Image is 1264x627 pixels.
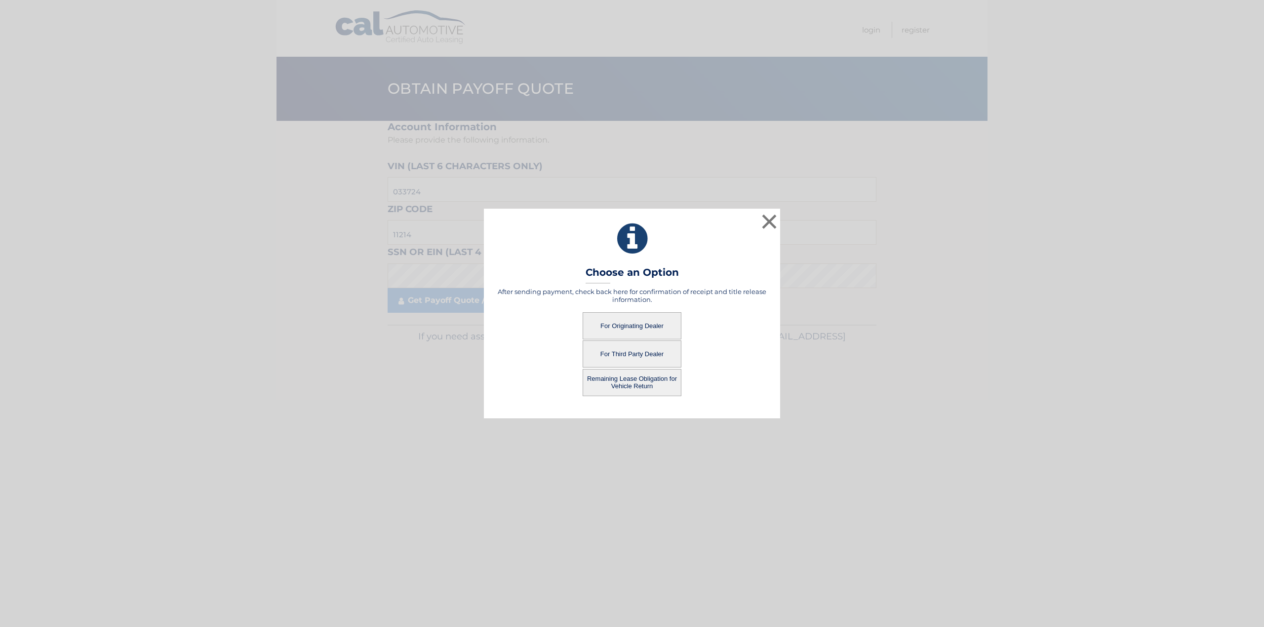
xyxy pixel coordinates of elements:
h3: Choose an Option [586,266,679,284]
button: × [759,212,779,231]
button: For Third Party Dealer [583,340,681,368]
h5: After sending payment, check back here for confirmation of receipt and title release information. [496,288,768,303]
button: For Originating Dealer [583,312,681,339]
button: Remaining Lease Obligation for Vehicle Return [583,369,681,396]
